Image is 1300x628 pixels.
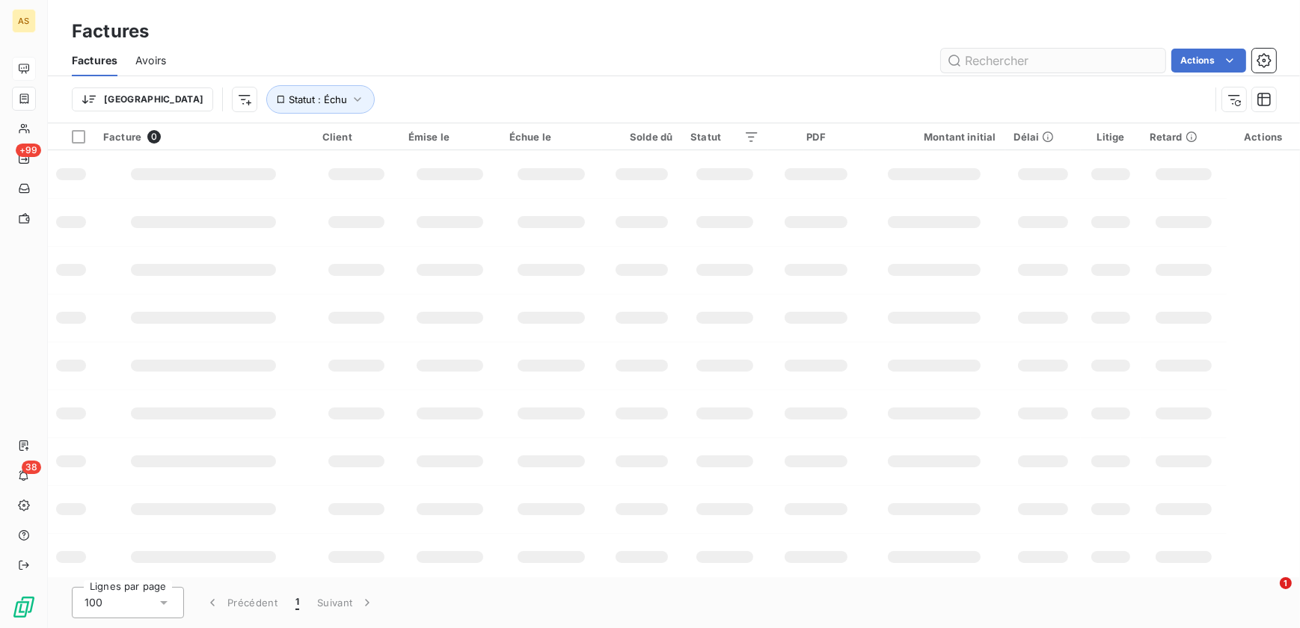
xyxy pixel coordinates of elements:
button: 1 [286,587,308,618]
input: Rechercher [941,49,1165,73]
span: Facture [103,131,141,143]
h3: Factures [72,18,149,45]
span: Statut : Échu [289,93,347,105]
div: Délai [1014,131,1073,143]
span: 1 [295,595,299,610]
button: Actions [1171,49,1246,73]
button: Précédent [196,587,286,618]
span: Factures [72,53,117,68]
div: Client [322,131,390,143]
div: Actions [1236,131,1291,143]
div: Échue le [509,131,593,143]
div: Solde dû [611,131,672,143]
span: 38 [22,461,41,474]
div: Émise le [408,131,491,143]
button: Statut : Échu [266,85,375,114]
div: AS [12,9,36,33]
span: Avoirs [135,53,166,68]
iframe: Intercom live chat [1249,577,1285,613]
span: 0 [147,130,161,144]
img: Logo LeanPay [12,595,36,619]
div: PDF [777,131,854,143]
span: 100 [85,595,102,610]
button: Suivant [308,587,384,618]
span: +99 [16,144,41,157]
div: Litige [1090,131,1132,143]
div: Montant initial [873,131,996,143]
div: Statut [690,131,759,143]
button: [GEOGRAPHIC_DATA] [72,87,213,111]
div: Retard [1150,131,1218,143]
span: 1 [1280,577,1292,589]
